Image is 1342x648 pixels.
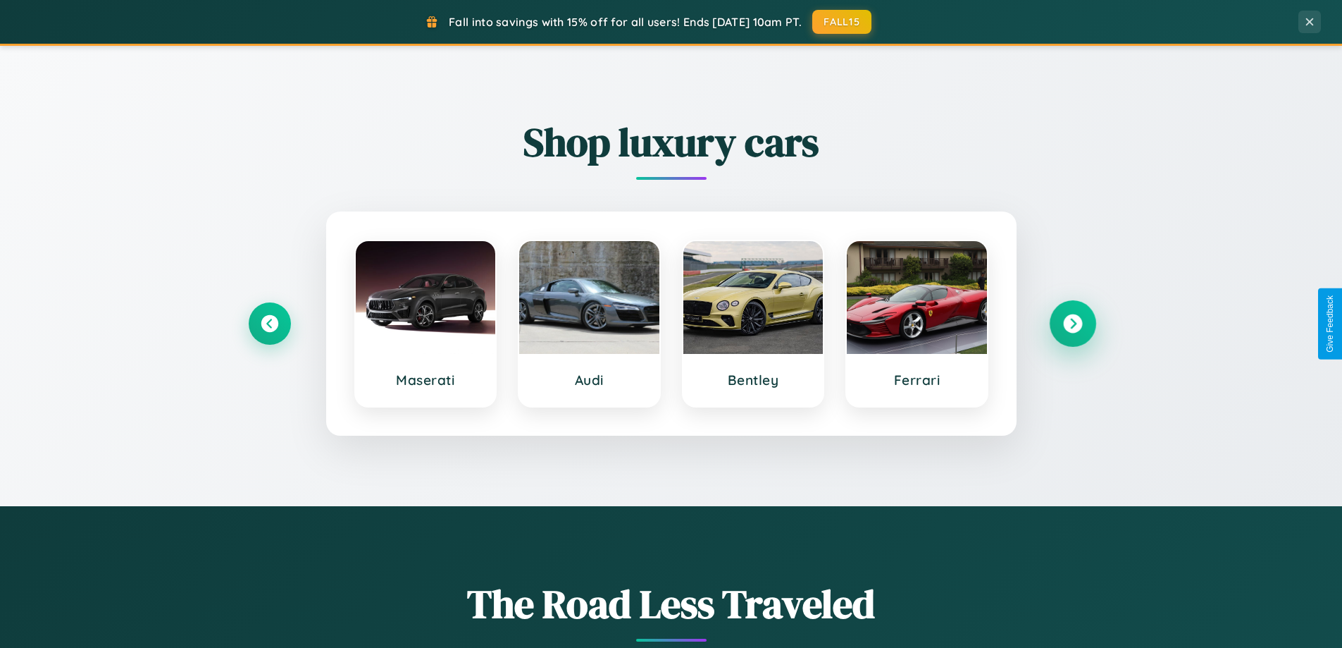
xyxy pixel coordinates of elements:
h2: Shop luxury cars [249,115,1094,169]
h3: Audi [533,372,645,389]
span: Fall into savings with 15% off for all users! Ends [DATE] 10am PT. [449,15,802,29]
h3: Ferrari [861,372,973,389]
button: FALL15 [812,10,871,34]
div: Give Feedback [1325,295,1335,353]
h3: Bentley [697,372,809,389]
h3: Maserati [370,372,482,389]
h1: The Road Less Traveled [249,577,1094,631]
